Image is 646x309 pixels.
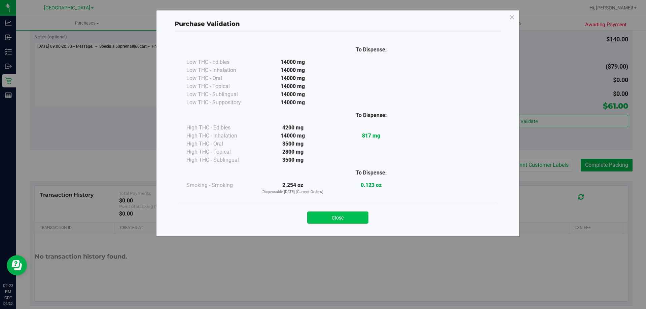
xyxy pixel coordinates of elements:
div: High THC - Inhalation [186,132,254,140]
div: To Dispense: [332,169,410,177]
div: Low THC - Topical [186,82,254,90]
p: Dispensable [DATE] (Current Orders) [254,189,332,195]
div: 2.254 oz [254,181,332,195]
strong: 0.123 oz [361,182,382,188]
span: Purchase Validation [175,20,240,28]
div: 2800 mg [254,148,332,156]
div: Low THC - Suppository [186,99,254,107]
div: High THC - Topical [186,148,254,156]
div: 3500 mg [254,140,332,148]
iframe: Resource center [7,255,27,275]
div: 14000 mg [254,132,332,140]
div: 4200 mg [254,124,332,132]
div: Low THC - Sublingual [186,90,254,99]
div: High THC - Edibles [186,124,254,132]
div: 14000 mg [254,82,332,90]
div: Low THC - Oral [186,74,254,82]
div: To Dispense: [332,111,410,119]
div: 3500 mg [254,156,332,164]
div: 14000 mg [254,74,332,82]
div: 14000 mg [254,58,332,66]
div: High THC - Sublingual [186,156,254,164]
div: High THC - Oral [186,140,254,148]
strong: 817 mg [362,132,380,139]
div: Low THC - Edibles [186,58,254,66]
div: 14000 mg [254,99,332,107]
div: To Dispense: [332,46,410,54]
div: Smoking - Smoking [186,181,254,189]
div: Low THC - Inhalation [186,66,254,74]
div: 14000 mg [254,66,332,74]
div: 14000 mg [254,90,332,99]
button: Close [307,211,368,224]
